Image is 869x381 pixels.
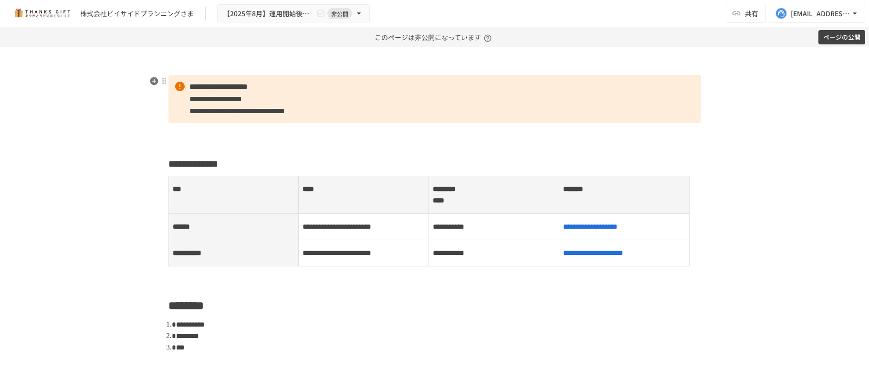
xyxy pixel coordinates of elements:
button: 共有 [726,4,766,23]
div: [EMAIL_ADDRESS][DOMAIN_NAME] [791,8,850,20]
p: このページは非公開になっています [375,27,494,47]
button: ページの公開 [818,30,865,45]
button: 【2025年8月】運用開始後振り返りミーティング非公開 [217,4,370,23]
span: 共有 [745,8,758,19]
div: 株式会社ビイサイドプランニングさま [80,9,194,19]
span: 【2025年8月】運用開始後振り返りミーティング [223,8,314,20]
button: [EMAIL_ADDRESS][DOMAIN_NAME] [770,4,865,23]
img: mMP1OxWUAhQbsRWCurg7vIHe5HqDpP7qZo7fRoNLXQh [11,6,73,21]
span: 非公開 [327,9,352,19]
